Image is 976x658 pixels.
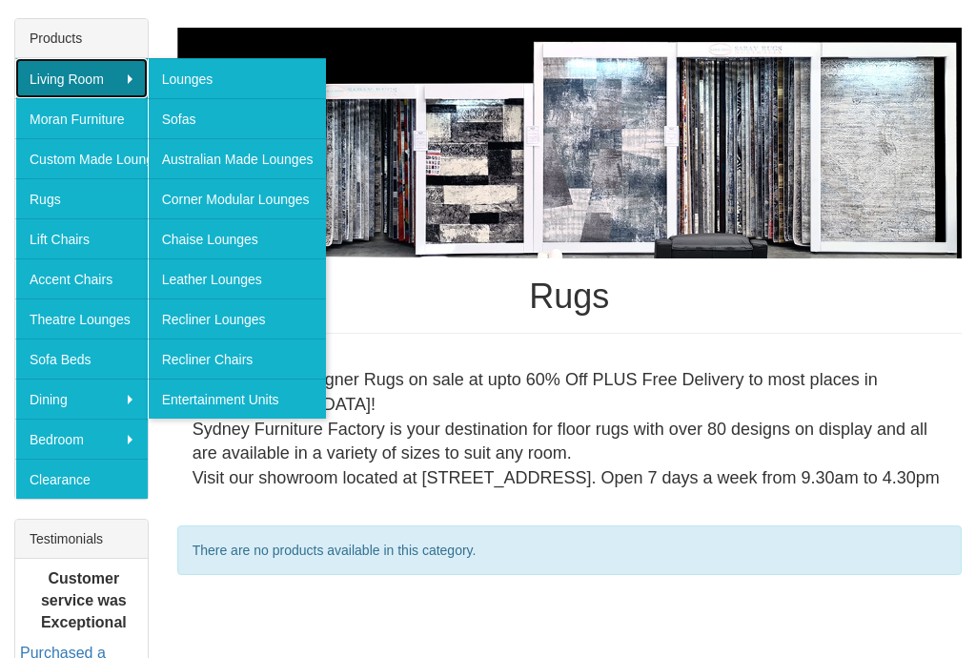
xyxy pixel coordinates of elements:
div: There are no products available in this category. [177,525,962,575]
a: Leather Lounges [148,258,327,298]
a: Recliner Lounges [148,298,327,339]
a: Living Room [15,58,148,98]
a: Clearance [15,459,148,499]
a: Recliner Chairs [148,339,327,379]
div: High Quality Designer Rugs on sale at upto 60% Off PLUS Free Delivery to most places in [GEOGRAPH... [177,353,962,506]
a: Rugs [15,178,148,218]
a: Sofa Beds [15,339,148,379]
a: Moran Furniture [15,98,148,138]
a: Lift Chairs [15,218,148,258]
a: Entertainment Units [148,379,327,419]
div: Products [15,19,148,58]
a: Theatre Lounges [15,298,148,339]
a: Dining [15,379,148,419]
a: Bedroom [15,419,148,459]
a: Lounges [148,58,327,98]
a: Australian Made Lounges [148,138,327,178]
img: Rugs [177,28,962,258]
a: Chaise Lounges [148,218,327,258]
a: Sofas [148,98,327,138]
div: Testimonials [15,520,148,559]
a: Accent Chairs [15,258,148,298]
a: Corner Modular Lounges [148,178,327,218]
b: Customer service was Exceptional [41,570,127,630]
a: Custom Made Lounges [15,138,148,178]
h1: Rugs [177,278,962,316]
